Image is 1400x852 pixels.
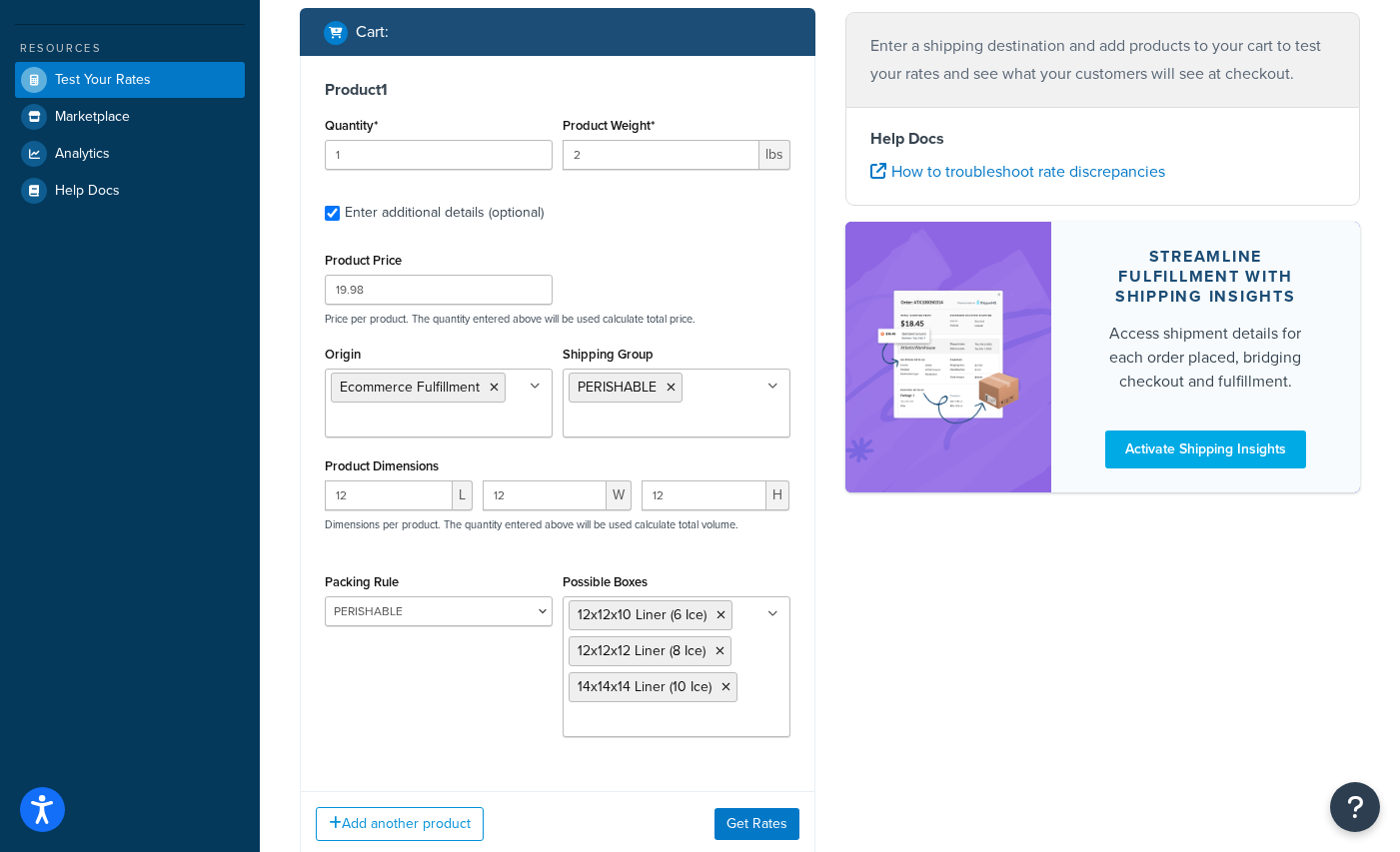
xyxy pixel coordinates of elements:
[325,140,553,170] input: 0.0
[563,140,759,170] input: 0.00
[15,136,245,172] a: Analytics
[356,23,389,41] h2: Cart :
[578,640,705,661] span: 12x12x12 Liner (8 Ice)
[55,183,120,200] span: Help Docs
[578,604,706,625] span: 12x12x10 Liner (6 Ice)
[578,377,657,398] span: PERISHABLE
[320,517,738,531] p: Dimensions per product. The quantity entered above will be used calculate total volume.
[1099,247,1312,307] div: Streamline Fulfillment with Shipping Insights
[340,377,480,398] span: Ecommerce Fulfillment
[55,109,130,126] span: Marketplace
[316,807,484,841] button: Add another product
[325,253,402,268] label: Product Price
[578,676,711,697] span: 14x14x14 Liner (10 Ice)
[870,127,1336,151] h4: Help Docs
[766,480,789,510] span: H
[563,347,654,362] label: Shipping Group
[15,40,245,57] div: Resources
[15,99,245,135] a: Marketplace
[325,574,399,589] label: Packing Rule
[453,480,473,510] span: L
[15,173,245,209] a: Help Docs
[714,808,799,840] button: Get Rates
[325,458,439,473] label: Product Dimensions
[875,252,1021,462] img: feature-image-si-e24932ea9b9fcd0ff835db86be1ff8d589347e8876e1638d903ea230a36726be.png
[563,118,655,133] label: Product Weight*
[759,140,790,170] span: lbs
[55,72,151,89] span: Test Your Rates
[563,574,648,589] label: Possible Boxes
[1330,782,1380,832] button: Open Resource Center
[325,80,790,100] h3: Product 1
[325,347,361,362] label: Origin
[345,199,544,227] div: Enter additional details (optional)
[607,480,632,510] span: W
[325,118,378,133] label: Quantity*
[325,206,340,221] input: Enter additional details (optional)
[15,62,245,98] a: Test Your Rates
[320,312,795,326] p: Price per product. The quantity entered above will be used calculate total price.
[1099,322,1312,394] div: Access shipment details for each order placed, bridging checkout and fulfillment.
[1105,430,1306,468] a: Activate Shipping Insights
[870,160,1165,183] a: How to troubleshoot rate discrepancies
[870,32,1336,88] p: Enter a shipping destination and add products to your cart to test your rates and see what your c...
[55,146,110,163] span: Analytics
